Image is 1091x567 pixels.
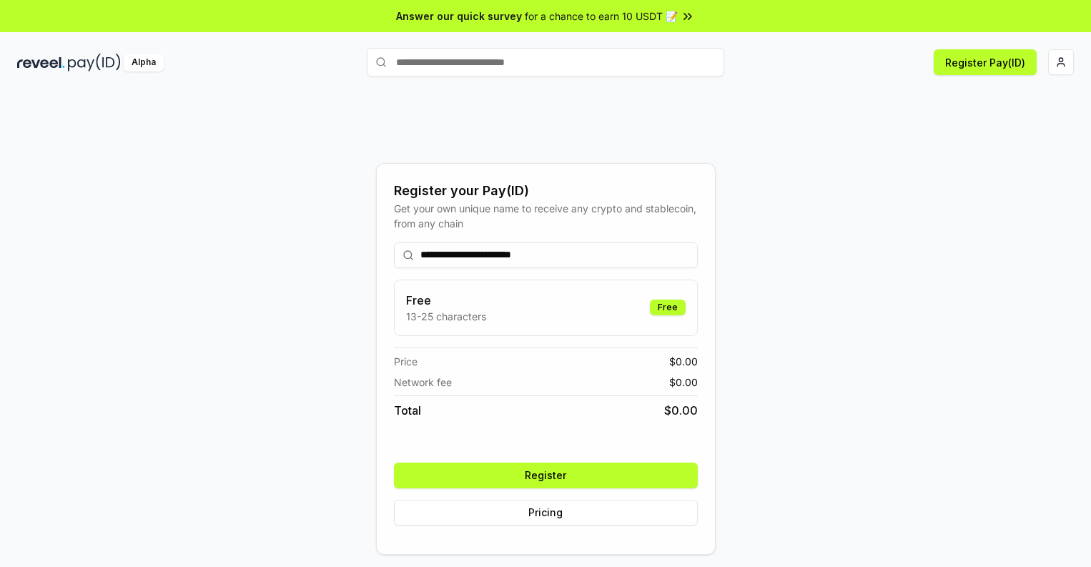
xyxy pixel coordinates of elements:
[394,201,698,231] div: Get your own unique name to receive any crypto and stablecoin, from any chain
[664,402,698,419] span: $ 0.00
[669,354,698,369] span: $ 0.00
[394,402,421,419] span: Total
[17,54,65,72] img: reveel_dark
[934,49,1037,75] button: Register Pay(ID)
[394,354,418,369] span: Price
[124,54,164,72] div: Alpha
[394,463,698,488] button: Register
[394,181,698,201] div: Register your Pay(ID)
[396,9,522,24] span: Answer our quick survey
[394,375,452,390] span: Network fee
[650,300,686,315] div: Free
[406,309,486,324] p: 13-25 characters
[68,54,121,72] img: pay_id
[406,292,486,309] h3: Free
[669,375,698,390] span: $ 0.00
[394,500,698,526] button: Pricing
[525,9,678,24] span: for a chance to earn 10 USDT 📝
